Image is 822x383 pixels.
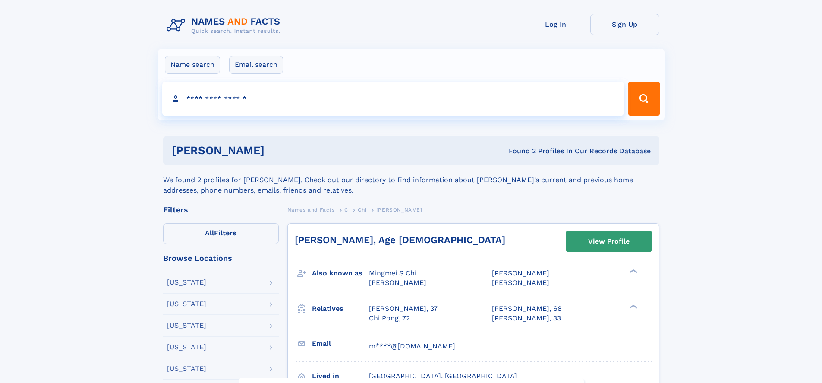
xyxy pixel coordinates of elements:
[369,279,426,287] span: [PERSON_NAME]
[295,234,505,245] a: [PERSON_NAME], Age [DEMOGRAPHIC_DATA]
[163,254,279,262] div: Browse Locations
[205,229,214,237] span: All
[492,269,549,277] span: [PERSON_NAME]
[590,14,659,35] a: Sign Up
[167,279,206,286] div: [US_STATE]
[369,313,410,323] a: Chi Pong, 72
[172,145,387,156] h1: [PERSON_NAME]
[163,223,279,244] label: Filters
[312,336,369,351] h3: Email
[229,56,283,74] label: Email search
[163,206,279,214] div: Filters
[162,82,624,116] input: search input
[163,14,287,37] img: Logo Names and Facts
[369,372,517,380] span: [GEOGRAPHIC_DATA], [GEOGRAPHIC_DATA]
[312,266,369,281] h3: Also known as
[387,146,651,156] div: Found 2 Profiles In Our Records Database
[492,279,549,287] span: [PERSON_NAME]
[492,313,561,323] a: [PERSON_NAME], 33
[627,269,638,274] div: ❯
[344,204,348,215] a: C
[358,204,366,215] a: Chi
[358,207,366,213] span: Chi
[287,204,335,215] a: Names and Facts
[588,231,630,251] div: View Profile
[566,231,652,252] a: View Profile
[376,207,422,213] span: [PERSON_NAME]
[312,301,369,316] h3: Relatives
[167,301,206,307] div: [US_STATE]
[165,56,220,74] label: Name search
[492,304,562,313] a: [PERSON_NAME], 68
[167,344,206,351] div: [US_STATE]
[628,82,660,116] button: Search Button
[167,365,206,372] div: [US_STATE]
[163,165,659,196] div: We found 2 profiles for [PERSON_NAME]. Check out our directory to find information about [PERSON_...
[627,304,638,309] div: ❯
[369,304,438,313] a: [PERSON_NAME], 37
[369,269,416,277] span: Mingmei S Chi
[167,322,206,329] div: [US_STATE]
[344,207,348,213] span: C
[521,14,590,35] a: Log In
